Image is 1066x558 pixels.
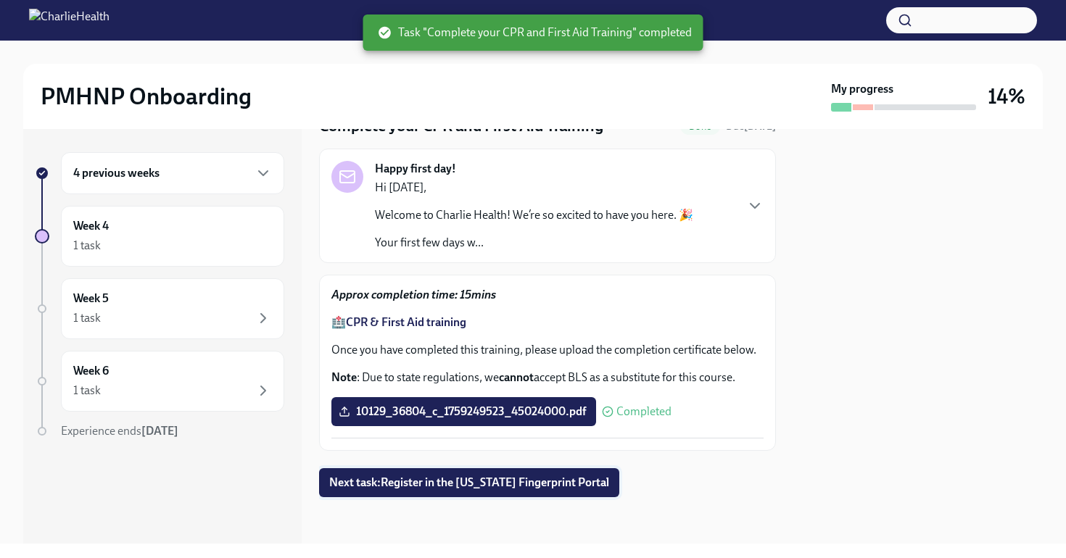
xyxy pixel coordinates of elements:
p: 🏥 [331,315,764,330]
strong: My progress [831,81,893,97]
a: Week 61 task [35,351,284,412]
div: 1 task [73,238,101,254]
div: 1 task [73,383,101,399]
strong: Approx completion time: 15mins [331,288,496,301]
p: Welcome to Charlie Health! We’re so excited to have you here. 🎉 [375,207,693,223]
strong: cannot [499,370,534,384]
strong: [DATE] [141,424,178,438]
h2: PMHNP Onboarding [41,82,252,111]
strong: [DATE] [744,120,776,133]
h3: 14% [988,83,1025,109]
label: 10129_36804_c_1759249523_45024000.pdf [331,397,596,426]
div: 4 previous weeks [61,152,284,194]
strong: Happy first day! [375,161,456,177]
a: CPR & First Aid training [346,315,466,329]
h6: Week 6 [73,363,109,379]
span: Due [726,120,776,133]
a: Week 41 task [35,206,284,267]
span: Next task : Register in the [US_STATE] Fingerprint Portal [329,475,609,490]
h6: Week 5 [73,291,109,307]
h6: 4 previous weeks [73,165,160,181]
span: 10129_36804_c_1759249523_45024000.pdf [342,404,586,419]
img: CharlieHealth [29,9,110,32]
span: Completed [616,406,672,417]
p: Hi [DATE], [375,180,693,196]
h6: Week 4 [73,218,109,234]
p: : Due to state regulations, we accept BLS as a substitute for this course. [331,370,764,386]
span: Task "Complete your CPR and First Aid Training" completed [378,25,692,41]
button: Next task:Register in the [US_STATE] Fingerprint Portal [319,468,619,497]
div: 1 task [73,310,101,326]
p: Your first few days w... [375,235,693,251]
a: Week 51 task [35,278,284,339]
span: Experience ends [61,424,178,438]
p: Once you have completed this training, please upload the completion certificate below. [331,342,764,358]
strong: Note [331,370,357,384]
